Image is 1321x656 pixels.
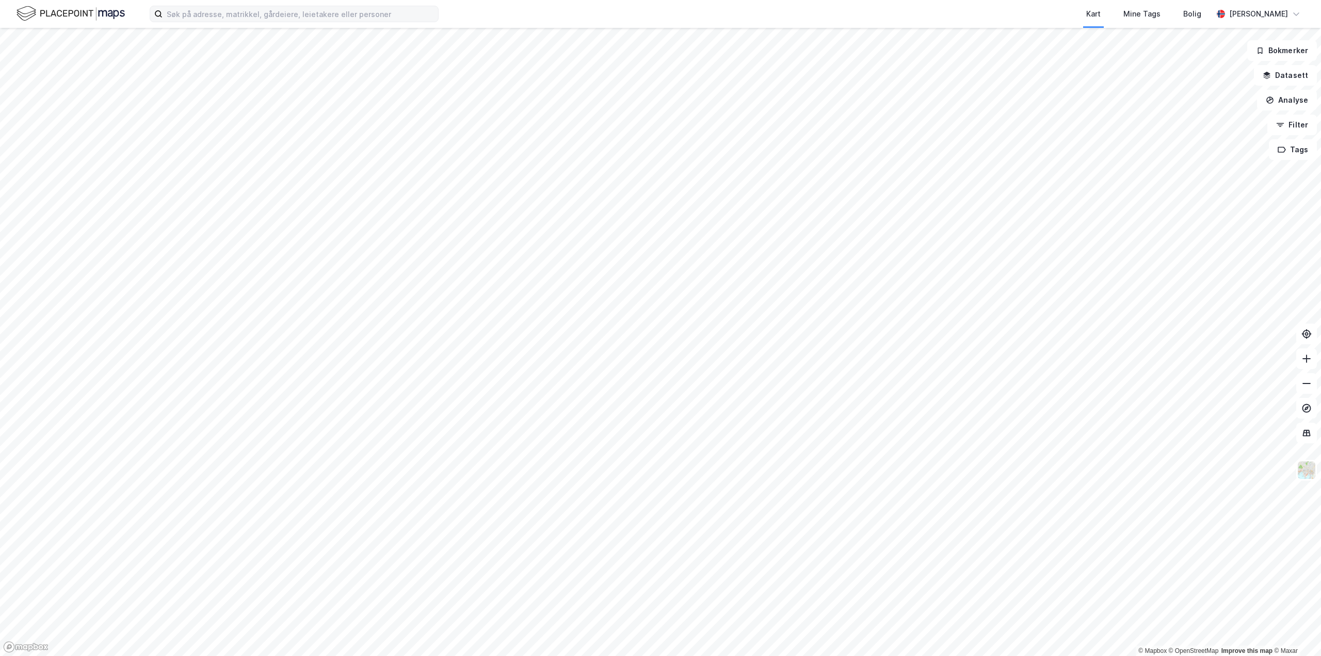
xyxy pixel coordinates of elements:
div: Mine Tags [1123,8,1161,20]
div: Bolig [1183,8,1201,20]
a: OpenStreetMap [1169,647,1219,654]
button: Filter [1267,115,1317,135]
button: Tags [1269,139,1317,160]
img: Z [1297,460,1316,480]
img: logo.f888ab2527a4732fd821a326f86c7f29.svg [17,5,125,23]
div: Kontrollprogram for chat [1269,606,1321,656]
input: Søk på adresse, matrikkel, gårdeiere, leietakere eller personer [163,6,438,22]
div: [PERSON_NAME] [1229,8,1288,20]
button: Datasett [1254,65,1317,86]
a: Mapbox [1138,647,1167,654]
a: Mapbox homepage [3,641,49,653]
a: Improve this map [1221,647,1272,654]
iframe: Chat Widget [1269,606,1321,656]
button: Bokmerker [1247,40,1317,61]
button: Analyse [1257,90,1317,110]
div: Kart [1086,8,1101,20]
